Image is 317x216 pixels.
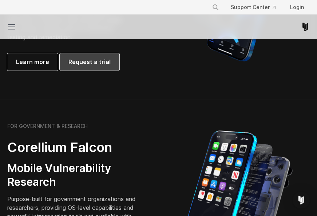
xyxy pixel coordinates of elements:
a: Learn more [7,53,58,71]
a: Corellium Home [301,23,310,31]
span: Learn more [16,57,49,66]
a: Request a trial [60,53,119,71]
h3: Mobile Vulnerability Research [7,161,141,189]
a: Support Center [225,1,281,14]
div: Open Intercom Messenger [292,191,310,209]
div: Navigation Menu [206,1,310,14]
a: Login [284,1,310,14]
h2: Corellium Falcon [7,139,141,156]
button: Search [209,1,222,14]
h6: FOR GOVERNMENT & RESEARCH [7,123,88,129]
span: Request a trial [68,57,111,66]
